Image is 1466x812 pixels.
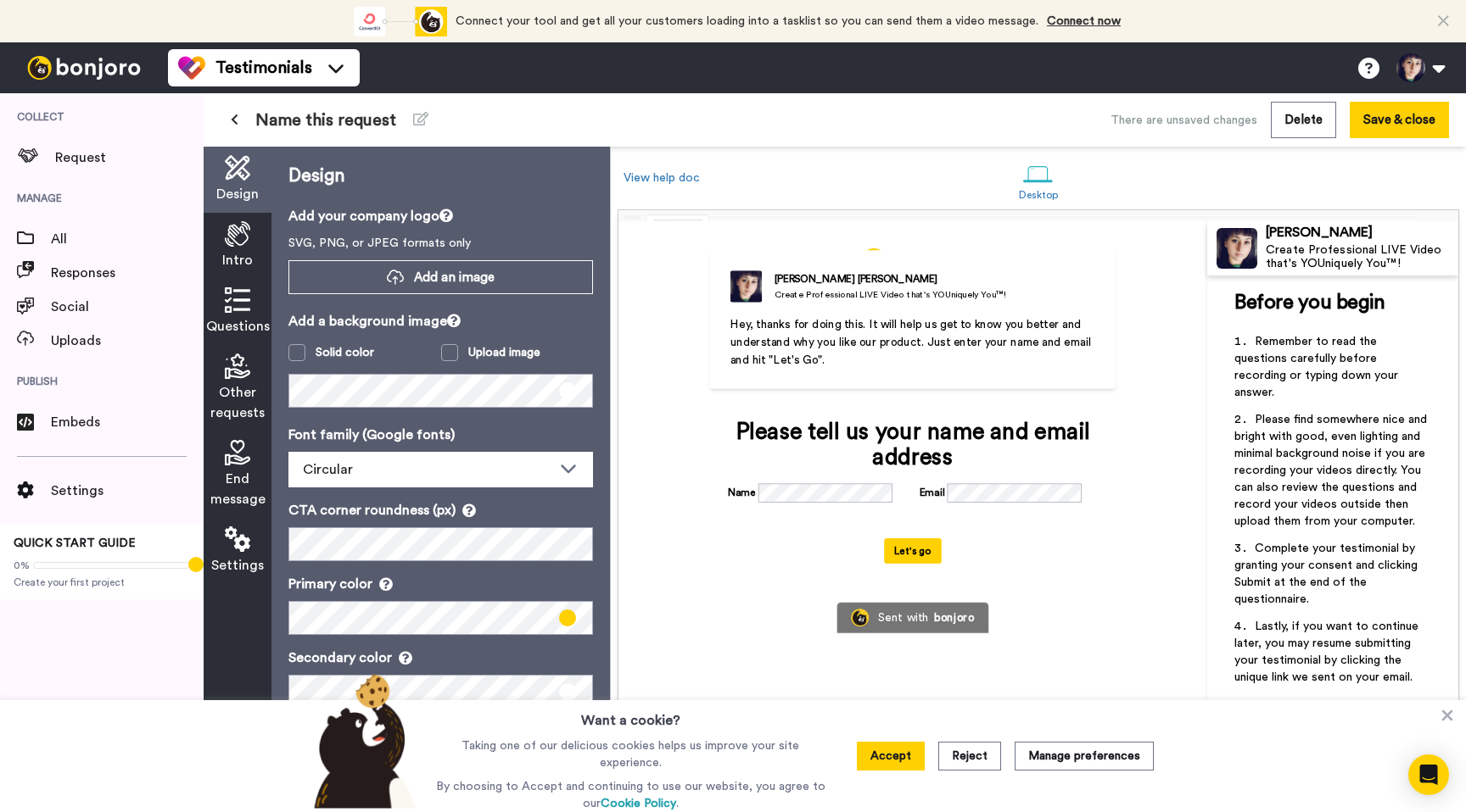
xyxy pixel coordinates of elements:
a: Desktop [1010,151,1067,209]
span: Questions [206,316,270,336]
span: Name this request [255,108,396,132]
span: Create your first project [14,576,190,589]
a: Cookie Policy [601,798,676,809]
span: Add an image [414,269,495,286]
span: Settings [51,481,204,501]
span: 0% [14,559,30,572]
img: Bonjoro Logo [851,609,869,626]
span: Design [216,184,259,204]
span: Request [55,147,204,168]
div: Create Professional LIVE Video that's YOUniquely You™! [775,288,1006,301]
span: Complete your testimonial by granting your consent and clicking Submit at the end of the question... [1234,542,1421,605]
span: Hey, thanks for doing this. It will help us get to know you better and understand why you like ou... [730,318,1094,365]
p: By choosing to Accept and continuing to use our website, you agree to our . [432,778,830,812]
h3: Want a cookie? [581,700,680,731]
a: Connect now [1047,15,1121,27]
a: View help doc [624,172,700,184]
span: Remember to read the questions carefully before recording or typing down your answer. [1234,336,1402,398]
span: Connect your tool and get all your customers loading into a tasklist so you can send them a video... [456,15,1038,27]
button: Reject [938,742,1001,770]
label: Email [920,485,945,500]
img: Profile Image [1217,228,1257,269]
span: All [51,229,204,249]
button: Accept [857,742,925,770]
div: bonjoro [934,611,975,623]
a: Bonjoro LogoSent withbonjoro [837,602,989,632]
img: Create Professional LIVE Video that's YOUniquely You™! [730,270,763,303]
p: Design [288,164,593,189]
p: SVG, PNG, or JPEG formats only [288,235,593,252]
div: Please tell us your name and email address [728,419,1099,470]
label: Name [728,485,756,500]
button: Manage preferences [1015,742,1154,770]
span: Responses [51,263,204,283]
span: Uploads [51,331,204,351]
div: Tooltip anchor [188,557,204,572]
p: Secondary color [288,648,593,668]
p: Primary color [288,574,593,594]
img: tm-color.svg [178,54,205,81]
div: [PERSON_NAME] [1266,225,1458,241]
div: Desktop [1019,189,1059,201]
span: Lastly, if you want to continue later, you may resume submitting your testimonial by clicking the... [1234,620,1422,683]
p: Taking one of our delicious cookies helps us improve your site experience. [432,737,830,771]
span: Intro [222,250,253,270]
span: Other requests [210,382,265,423]
p: Add a background image [288,311,593,331]
span: Please find somewhere nice and bright with good, even lighting and minimal background noise if yo... [1234,414,1430,527]
div: Create Professional LIVE Video that's YOUniquely You™! [1266,243,1458,272]
button: Add an image [288,260,593,294]
p: Add your company logo [288,206,593,226]
p: CTA corner roundness (px) [288,500,593,520]
span: Embeds [51,412,204,432]
span: Circular [303,463,353,476]
button: Delete [1271,102,1336,138]
span: Testimonials [215,56,312,80]
div: There are unsaved changes [1111,112,1257,129]
img: bear-with-cookie.png [299,673,424,809]
div: [PERSON_NAME] [PERSON_NAME] [775,271,1006,286]
div: Sent with [878,611,929,623]
img: bj-logo-header-white.svg [20,56,148,80]
span: Social [51,297,204,317]
button: Let's go [884,538,942,564]
span: Before you begin [1234,292,1385,313]
span: QUICK START GUIDE [14,537,136,549]
div: Solid color [316,344,374,361]
span: End message [210,469,266,509]
div: Upload image [468,344,540,361]
button: Save & close [1350,102,1449,138]
div: Open Intercom Messenger [1408,754,1449,795]
div: animation [354,7,447,36]
span: Settings [211,555,264,576]
p: Font family (Google fonts) [288,425,593,445]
